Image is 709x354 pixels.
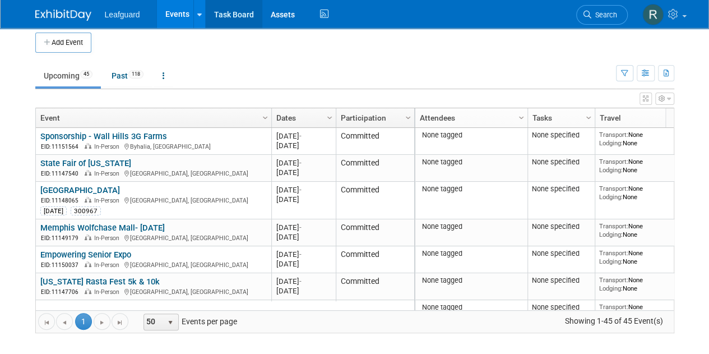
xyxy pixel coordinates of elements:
[144,314,163,330] span: 50
[166,318,175,327] span: select
[299,223,302,232] span: -
[532,185,590,194] div: None specified
[71,206,101,215] div: 300967
[325,113,334,122] span: Column Settings
[35,65,101,86] a: Upcoming45
[419,249,523,258] div: None tagged
[41,144,83,150] span: EID: 11151564
[299,250,302,259] span: -
[599,222,628,230] span: Transport:
[336,182,414,219] td: Committed
[40,287,266,296] div: [GEOGRAPHIC_DATA], [GEOGRAPHIC_DATA]
[80,70,92,79] span: 45
[336,273,414,300] td: Committed
[276,185,331,195] div: [DATE]
[582,108,595,125] a: Column Settings
[115,318,124,327] span: Go to the last page
[35,10,91,21] img: ExhibitDay
[38,313,55,330] a: Go to the first page
[98,318,106,327] span: Go to the next page
[276,277,331,286] div: [DATE]
[40,195,266,205] div: [GEOGRAPHIC_DATA], [GEOGRAPHIC_DATA]
[85,288,91,294] img: In-Person Event
[599,139,623,147] span: Lodging:
[276,141,331,150] div: [DATE]
[532,249,590,258] div: None specified
[532,158,590,167] div: None specified
[276,168,331,177] div: [DATE]
[599,284,623,292] span: Lodging:
[419,131,523,140] div: None tagged
[599,249,680,265] div: None None
[35,33,91,53] button: Add Event
[576,5,628,25] a: Search
[94,143,123,150] span: In-Person
[599,222,680,238] div: None None
[42,318,51,327] span: Go to the first page
[599,158,628,165] span: Transport:
[532,108,587,127] a: Tasks
[41,171,83,177] span: EID: 11147540
[40,168,266,178] div: [GEOGRAPHIC_DATA], [GEOGRAPHIC_DATA]
[276,286,331,296] div: [DATE]
[276,250,331,259] div: [DATE]
[40,277,160,287] a: [US_STATE] Rasta Fest 5k & 10k
[419,276,523,285] div: None tagged
[600,108,677,127] a: Travel
[276,232,331,242] div: [DATE]
[41,262,83,268] span: EID: 11150037
[419,222,523,231] div: None tagged
[599,231,623,238] span: Lodging:
[60,318,69,327] span: Go to the previous page
[336,300,414,338] td: Committed
[299,277,302,286] span: -
[419,303,523,312] div: None tagged
[41,235,83,241] span: EID: 11149179
[591,11,617,19] span: Search
[341,108,407,127] a: Participation
[336,155,414,182] td: Committed
[599,193,623,201] span: Lodging:
[40,185,120,195] a: [GEOGRAPHIC_DATA]
[85,261,91,267] img: In-Person Event
[419,158,523,167] div: None tagged
[40,158,131,168] a: State Fair of [US_STATE]
[336,219,414,246] td: Committed
[56,313,73,330] a: Go to the previous page
[276,108,328,127] a: Dates
[554,313,673,329] span: Showing 1-45 of 45 Event(s)
[129,313,248,330] span: Events per page
[105,10,140,19] span: Leafguard
[532,131,590,140] div: None specified
[112,313,128,330] a: Go to the last page
[103,65,152,86] a: Past118
[532,222,590,231] div: None specified
[599,303,680,319] div: None None
[299,186,302,194] span: -
[402,108,414,125] a: Column Settings
[94,235,123,242] span: In-Person
[532,276,590,285] div: None specified
[323,108,336,125] a: Column Settings
[40,131,167,141] a: Sponsorship - Wall Hills 3G Farms
[642,4,664,25] img: Robert Patterson
[40,223,165,233] a: Memphis Wolfchase Mall- [DATE]
[276,158,331,168] div: [DATE]
[85,170,91,176] img: In-Person Event
[336,246,414,273] td: Committed
[40,108,264,127] a: Event
[599,158,680,174] div: None None
[584,113,593,122] span: Column Settings
[94,170,123,177] span: In-Person
[532,303,590,312] div: None specified
[94,261,123,269] span: In-Person
[599,276,680,292] div: None None
[299,159,302,167] span: -
[599,131,628,139] span: Transport:
[128,70,143,79] span: 118
[599,276,628,284] span: Transport:
[404,113,413,122] span: Column Settings
[599,258,623,265] span: Lodging:
[94,288,123,296] span: In-Person
[336,128,414,155] td: Committed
